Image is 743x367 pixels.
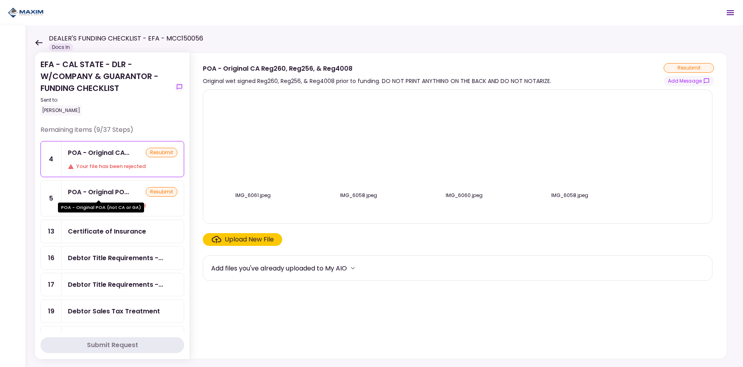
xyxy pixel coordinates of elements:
[68,162,177,170] div: Your file has been rejected
[190,52,727,359] div: POA - Original CA Reg260, Reg256, & Reg4008Original wet signed Reg260, Reg256, & Reg4008 prior to...
[68,280,163,290] div: Debtor Title Requirements - Proof of IRP or Exemption
[203,64,551,73] div: POA - Original CA Reg260, Reg256, & Reg4008
[40,180,184,216] a: 5POA - Original POA (not CA or GA)resubmitYour file has been rejected
[8,7,44,19] img: Partner icon
[40,299,184,323] a: 19Debtor Sales Tax Treatment
[68,226,146,236] div: Certificate of Insurance
[40,125,184,141] div: Remaining items (9/37 Steps)
[40,141,184,177] a: 4POA - Original CA Reg260, Reg256, & Reg4008resubmitYour file has been rejected
[225,235,274,244] div: Upload New File
[146,187,177,197] div: resubmit
[41,273,62,296] div: 17
[211,263,347,273] div: Add files you've already uploaded to My AIO
[175,82,184,92] button: show-messages
[41,220,62,243] div: 13
[41,247,62,269] div: 16
[49,34,203,43] h1: DEALER'S FUNDING CHECKLIST - EFA - MCC150056
[40,337,184,353] button: Submit Request
[203,233,282,246] span: Click here to upload the required document
[347,262,359,274] button: more
[664,63,714,73] div: resubmit
[68,253,163,263] div: Debtor Title Requirements - Other Requirements
[203,76,551,86] div: Original wet signed Reg260, Reg256, & Reg4008 prior to funding. DO NOT PRINT ANYTHING ON THE BACK...
[58,203,144,212] div: POA - Original POA (not CA or GA)
[317,192,400,199] div: IMG_6058.jpeg
[40,220,184,243] a: 13Certificate of Insurance
[664,76,714,86] button: show-messages
[211,192,295,199] div: IMG_6061.jpeg
[68,187,129,197] div: POA - Original POA (not CA or GA)
[146,148,177,157] div: resubmit
[40,105,82,116] div: [PERSON_NAME]
[49,43,73,51] div: Docs In
[528,192,611,199] div: IMG_6058.jpeg
[41,326,62,349] div: 31
[68,148,129,158] div: POA - Original CA Reg260, Reg256, & Reg4008
[41,141,62,177] div: 4
[40,326,184,350] a: 31GPS #1 Installed & Pinged
[40,97,171,104] div: Sent to:
[721,3,740,22] button: Open menu
[40,246,184,270] a: 16Debtor Title Requirements - Other Requirements
[41,300,62,323] div: 19
[422,192,506,199] div: IMG_6060.jpeg
[41,181,62,216] div: 5
[68,306,160,316] div: Debtor Sales Tax Treatment
[87,340,138,350] div: Submit Request
[40,273,184,296] a: 17Debtor Title Requirements - Proof of IRP or Exemption
[40,58,171,116] div: EFA - CAL STATE - DLR - W/COMPANY & GUARANTOR - FUNDING CHECKLIST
